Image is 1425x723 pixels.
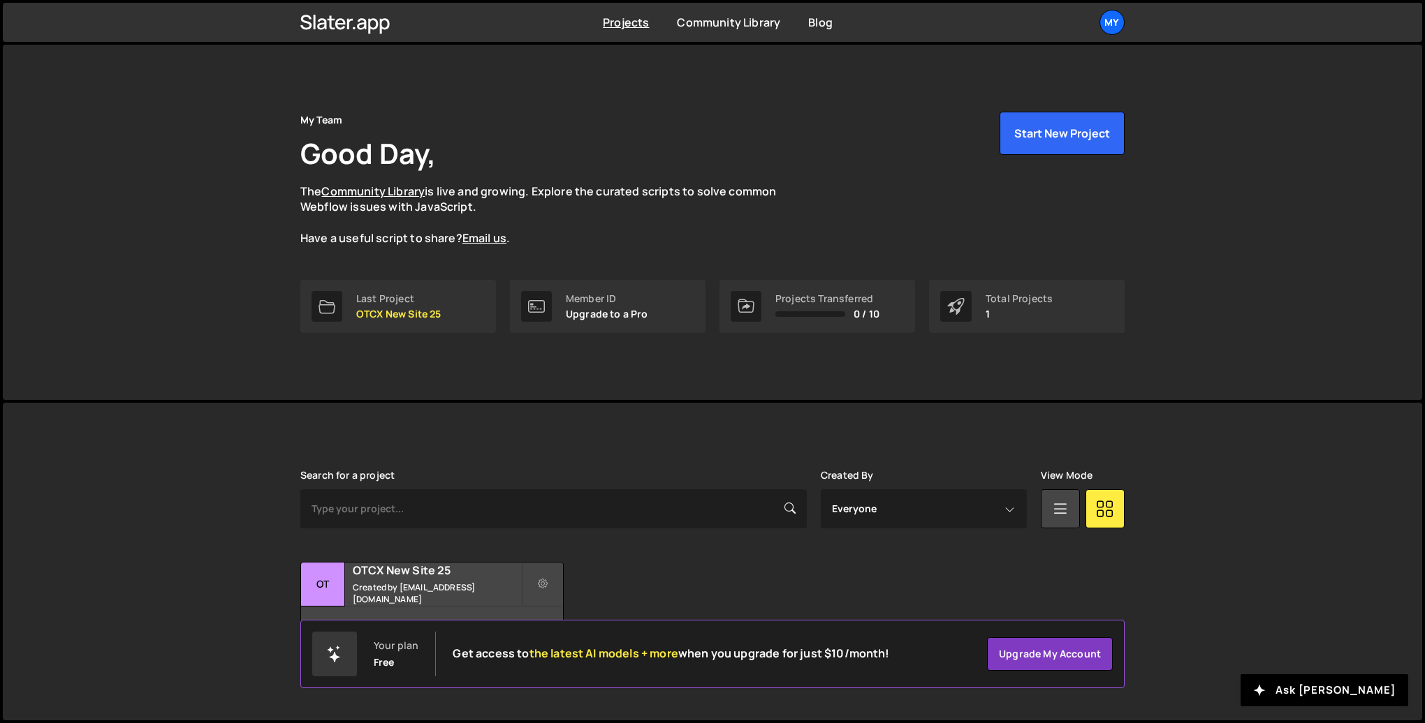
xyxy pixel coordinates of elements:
[300,112,342,128] div: My Team
[300,470,395,481] label: Search for a project
[301,562,345,606] div: OT
[374,657,395,668] div: Free
[566,308,648,320] p: Upgrade to a Pro
[1099,10,1125,35] a: My
[300,562,564,649] a: OT OTCX New Site 25 Created by [EMAIL_ADDRESS][DOMAIN_NAME] 9 pages, last updated by about [DATE]
[321,184,425,199] a: Community Library
[986,308,1053,320] p: 1
[987,637,1113,671] a: Upgrade my account
[529,646,678,661] span: the latest AI models + more
[566,293,648,304] div: Member ID
[300,489,807,528] input: Type your project...
[374,640,418,651] div: Your plan
[462,230,506,246] a: Email us
[453,647,889,660] h2: Get access to when you upgrade for just $10/month!
[775,293,879,304] div: Projects Transferred
[808,15,833,30] a: Blog
[986,293,1053,304] div: Total Projects
[1000,112,1125,155] button: Start New Project
[1041,470,1092,481] label: View Mode
[854,308,879,320] span: 0 / 10
[356,293,441,304] div: Last Project
[1241,674,1408,706] button: Ask [PERSON_NAME]
[603,15,649,30] a: Projects
[353,581,521,605] small: Created by [EMAIL_ADDRESS][DOMAIN_NAME]
[300,184,803,246] p: The is live and growing. Explore the curated scripts to solve common Webflow issues with JavaScri...
[356,308,441,320] p: OTCX New Site 25
[301,606,563,648] div: 9 pages, last updated by about [DATE]
[677,15,780,30] a: Community Library
[300,134,436,172] h1: Good Day,
[821,470,874,481] label: Created By
[300,280,496,333] a: Last Project OTCX New Site 25
[353,562,521,578] h2: OTCX New Site 25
